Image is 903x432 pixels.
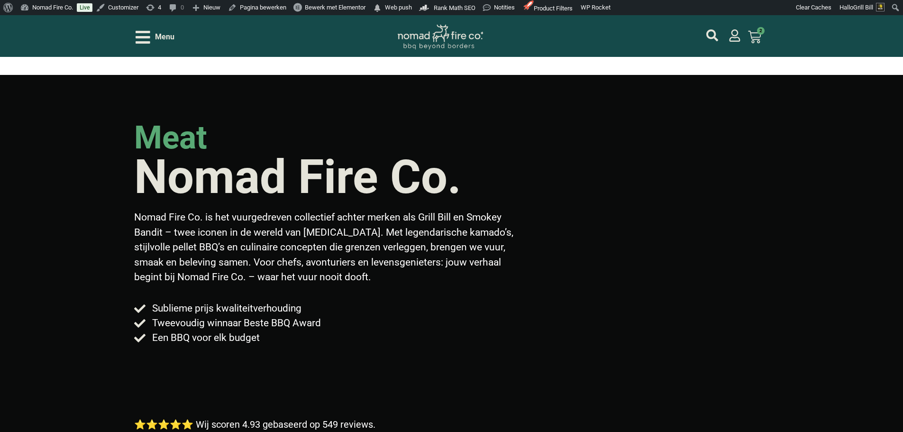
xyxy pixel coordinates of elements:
span: Bewerk met Elementor [305,4,365,11]
h1: Nomad Fire Co. [134,154,461,201]
span: Sublieme prijs kwaliteitverhouding [150,301,301,316]
img: Avatar of Grill Bill [876,3,885,11]
div: Open/Close Menu [136,29,174,46]
p: Nomad Fire Co. is het vuurgedreven collectief achter merken als Grill Bill en Smokey Bandit – twe... [134,210,521,285]
h2: meat [134,122,207,154]
img: Nomad Logo [398,25,483,50]
span: Grill Bill [853,4,873,11]
p: ⭐⭐⭐⭐⭐ Wij scoren 4.93 gebaseerd op 549 reviews. [134,417,375,432]
a: 2 [737,25,773,49]
a: mijn account [706,29,718,41]
span: Een BBQ voor elk budget [150,331,260,345]
span: Tweevoudig winnaar Beste BBQ Award [150,316,321,331]
span: 2 [757,27,765,35]
span: Menu [155,31,174,43]
span:  [373,1,382,15]
a: mijn account [729,29,741,42]
a: Live [77,3,92,12]
span: Rank Math SEO [434,4,475,11]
